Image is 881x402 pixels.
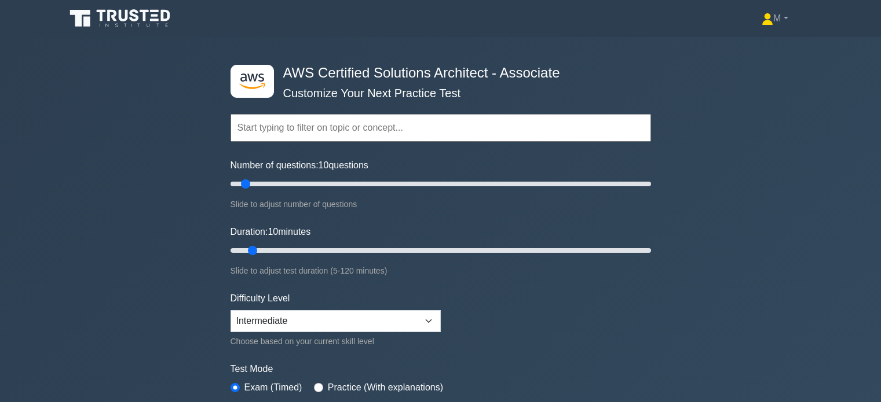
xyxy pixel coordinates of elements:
div: Slide to adjust number of questions [231,197,651,211]
label: Test Mode [231,362,651,376]
label: Difficulty Level [231,292,290,305]
label: Practice (With explanations) [328,381,443,394]
label: Duration: minutes [231,225,311,239]
a: M [734,7,816,30]
div: Slide to adjust test duration (5-120 minutes) [231,264,651,278]
span: 10 [319,160,329,170]
div: Choose based on your current skill level [231,334,441,348]
label: Number of questions: questions [231,158,368,172]
span: 10 [268,227,278,237]
input: Start typing to filter on topic or concept... [231,114,651,142]
label: Exam (Timed) [244,381,302,394]
h4: AWS Certified Solutions Architect - Associate [279,65,594,82]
